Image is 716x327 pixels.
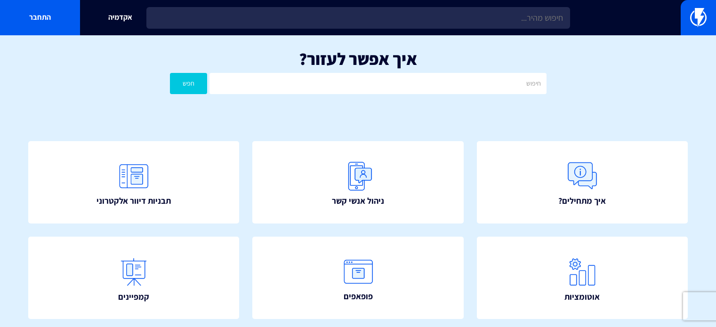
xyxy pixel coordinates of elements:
input: חיפוש [209,73,546,94]
a: קמפיינים [28,237,239,319]
button: חפש [170,73,208,94]
span: ניהול אנשי קשר [332,195,384,207]
a: תבניות דיוור אלקטרוני [28,141,239,223]
h1: איך אפשר לעזור? [14,49,702,68]
a: פופאפים [252,237,463,319]
a: אוטומציות [477,237,688,319]
span: קמפיינים [118,291,149,303]
span: פופאפים [344,290,373,303]
span: איך מתחילים? [558,195,606,207]
span: אוטומציות [564,291,600,303]
span: תבניות דיוור אלקטרוני [97,195,171,207]
input: חיפוש מהיר... [146,7,570,29]
a: ניהול אנשי קשר [252,141,463,223]
a: איך מתחילים? [477,141,688,223]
